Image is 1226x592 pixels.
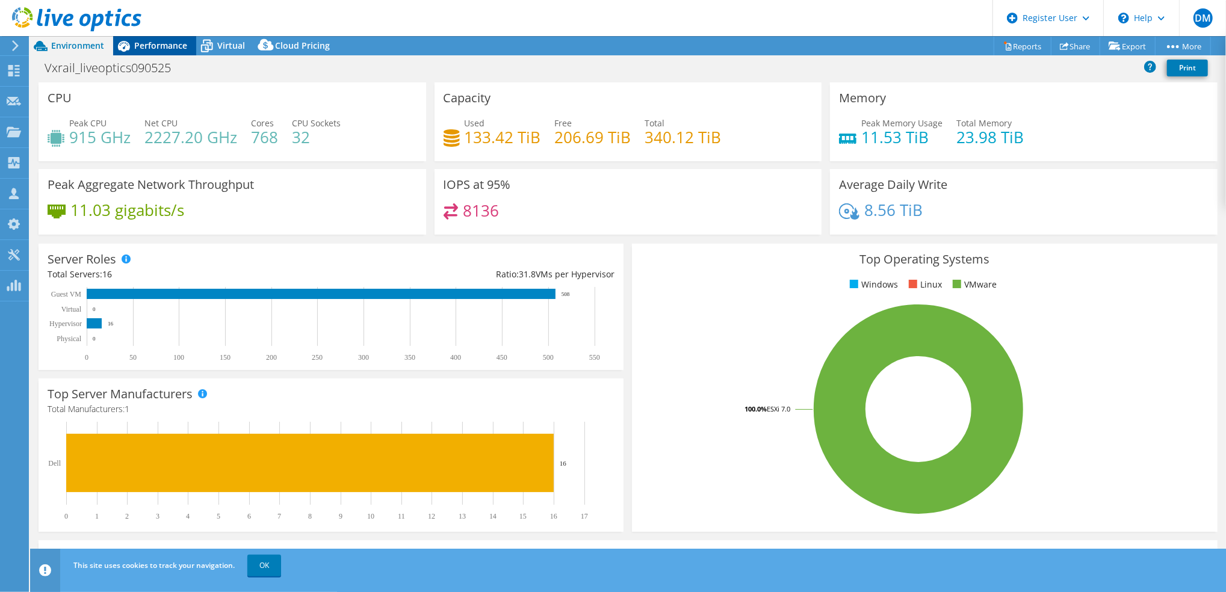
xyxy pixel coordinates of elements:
h4: 32 [292,131,341,144]
span: Cloud Pricing [275,40,330,51]
a: Share [1051,37,1100,55]
span: Net CPU [144,117,178,129]
text: 0 [85,353,88,362]
h4: 915 GHz [69,131,131,144]
li: Linux [906,278,942,291]
text: Guest VM [51,290,81,298]
h4: 206.69 TiB [555,131,631,144]
text: 0 [93,336,96,342]
text: 250 [312,353,323,362]
text: 550 [589,353,600,362]
span: Environment [51,40,104,51]
h4: 11.53 TiB [861,131,943,144]
text: 17 [581,512,588,520]
a: More [1155,37,1211,55]
text: 150 [220,353,231,362]
text: 0 [64,512,68,520]
text: 1 [95,512,99,520]
span: This site uses cookies to track your navigation. [73,560,235,570]
h3: Peak Aggregate Network Throughput [48,178,254,191]
text: 100 [173,353,184,362]
span: DM [1193,8,1213,28]
text: 200 [266,353,277,362]
span: 31.8 [519,268,536,280]
text: 0 [93,306,96,312]
h4: 2227.20 GHz [144,131,237,144]
span: Used [465,117,485,129]
a: Export [1100,37,1156,55]
h3: Capacity [444,91,491,105]
text: 6 [247,512,251,520]
text: 350 [404,353,415,362]
text: Physical [57,335,81,343]
svg: \n [1118,13,1129,23]
text: 450 [497,353,507,362]
h4: Total Manufacturers: [48,402,615,416]
text: 2 [125,512,129,520]
text: 10 [367,512,374,520]
div: Total Servers: [48,268,331,281]
span: CPU Sockets [292,117,341,129]
h3: Server Roles [48,253,116,266]
text: 11 [398,512,405,520]
span: Total Memory [956,117,1012,129]
text: 16 [550,512,557,520]
span: Peak Memory Usage [861,117,943,129]
span: Performance [134,40,187,51]
h4: 768 [251,131,278,144]
text: Virtual [61,305,82,313]
h3: Top Server Manufacturers [48,387,193,401]
text: Hypervisor [49,319,82,328]
span: Peak CPU [69,117,107,129]
text: 9 [339,512,342,520]
span: Cores [251,117,274,129]
tspan: ESXi 7.0 [767,404,790,413]
li: Windows [847,278,898,291]
h4: 8.56 TiB [864,203,923,217]
span: 16 [102,268,112,280]
text: 50 [129,353,137,362]
text: 400 [450,353,461,362]
h4: 133.42 TiB [465,131,541,144]
text: 14 [489,512,497,520]
h4: 340.12 TiB [645,131,722,144]
li: VMware [950,278,997,291]
h4: 8136 [463,204,499,217]
span: Total [645,117,665,129]
a: Print [1167,60,1208,76]
a: OK [247,555,281,576]
text: 500 [543,353,554,362]
text: 15 [519,512,527,520]
text: Dell [48,459,61,467]
text: 3 [156,512,159,520]
text: 508 [562,291,570,297]
span: 1 [125,403,129,415]
text: 300 [358,353,369,362]
h3: Memory [839,91,886,105]
text: 16 [560,460,567,467]
h3: Average Daily Write [839,178,947,191]
tspan: 100.0% [745,404,767,413]
text: 5 [217,512,220,520]
h4: 11.03 gigabits/s [70,203,184,217]
div: Ratio: VMs per Hypervisor [331,268,615,281]
text: 13 [459,512,466,520]
text: 7 [277,512,281,520]
h3: Top Operating Systems [641,253,1208,266]
text: 4 [186,512,190,520]
span: Free [555,117,572,129]
span: Virtual [217,40,245,51]
text: 8 [308,512,312,520]
a: Reports [994,37,1051,55]
h3: IOPS at 95% [444,178,511,191]
text: 16 [108,321,114,327]
h4: 23.98 TiB [956,131,1024,144]
text: 12 [428,512,435,520]
h1: Vxrail_liveoptics090525 [39,61,190,75]
h3: CPU [48,91,72,105]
